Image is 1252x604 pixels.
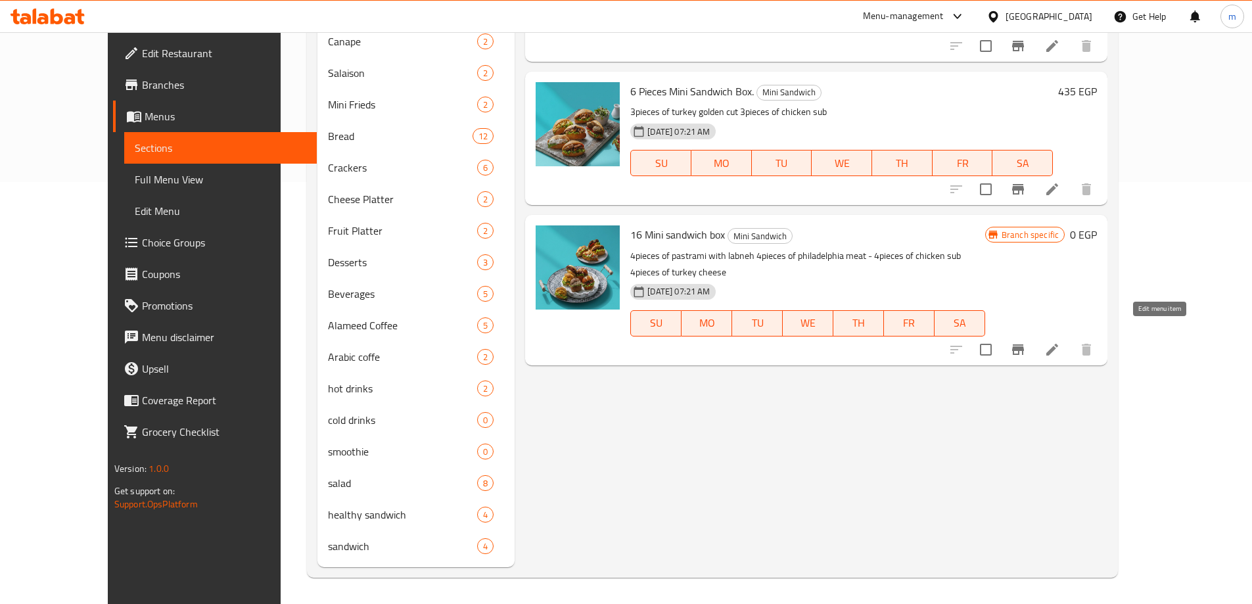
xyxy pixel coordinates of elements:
a: Choice Groups [113,227,317,258]
button: TH [872,150,933,176]
div: items [473,128,494,144]
span: SA [998,154,1048,173]
span: 12 [473,130,493,143]
button: SU [630,310,682,337]
div: hot drinks2 [317,373,515,404]
div: Mini Sandwich [728,228,793,244]
span: Canape [328,34,477,49]
div: Fruit Platter2 [317,215,515,246]
button: WE [812,150,872,176]
span: SU [636,314,676,333]
span: Select to update [972,32,1000,60]
a: Grocery Checklist [113,416,317,448]
span: 16 Mini sandwich box [630,225,725,244]
div: smoothie0 [317,436,515,467]
span: Arabic coffe [328,349,477,365]
div: items [477,34,494,49]
button: Branch-specific-item [1002,30,1034,62]
div: items [477,317,494,333]
span: SU [636,154,686,173]
div: sandwich4 [317,530,515,562]
span: Coverage Report [142,392,306,408]
span: Branches [142,77,306,93]
span: MO [687,314,727,333]
span: Branch specific [996,229,1064,241]
span: Promotions [142,298,306,314]
h6: 0 EGP [1070,225,1097,244]
span: MO [697,154,747,173]
span: 1.0.0 [149,460,169,477]
a: Upsell [113,353,317,384]
button: SA [992,150,1053,176]
div: items [477,475,494,491]
div: salad8 [317,467,515,499]
span: 2 [478,67,493,80]
span: FR [889,314,929,333]
span: [DATE] 07:21 AM [642,285,715,298]
a: Edit menu item [1044,181,1060,197]
a: Coupons [113,258,317,290]
span: 2 [478,193,493,206]
span: cold drinks [328,412,477,428]
h6: 435 EGP [1058,82,1097,101]
div: items [477,349,494,365]
span: Menus [145,108,306,124]
div: items [477,412,494,428]
button: TU [732,310,783,337]
span: TH [877,154,927,173]
a: Menus [113,101,317,132]
span: Full Menu View [135,172,306,187]
div: items [477,65,494,81]
span: Desserts [328,254,477,270]
span: Mini Sandwich [757,85,821,100]
div: items [477,286,494,302]
div: items [477,381,494,396]
div: Alameed Coffee5 [317,310,515,341]
button: SU [630,150,691,176]
div: items [477,160,494,175]
span: Salaison [328,65,477,81]
span: Fruit Platter [328,223,477,239]
span: WE [817,154,867,173]
span: Upsell [142,361,306,377]
button: TU [752,150,812,176]
div: healthy sandwich4 [317,499,515,530]
span: 2 [478,35,493,48]
span: Bread [328,128,473,144]
a: Full Menu View [124,164,317,195]
span: 5 [478,288,493,300]
span: healthy sandwich [328,507,477,523]
div: Cheese Platter [328,191,477,207]
div: Beverages5 [317,278,515,310]
span: 6 [478,162,493,174]
span: 6 Pieces Mini Sandwich Box. [630,81,754,101]
div: smoothie [328,444,477,459]
button: FR [933,150,993,176]
span: SA [940,314,980,333]
div: Mini Frieds2 [317,89,515,120]
span: Mini Frieds [328,97,477,112]
span: Edit Restaurant [142,45,306,61]
span: salad [328,475,477,491]
span: hot drinks [328,381,477,396]
span: Choice Groups [142,235,306,250]
div: Menu-management [863,9,944,24]
a: Menu disclaimer [113,321,317,353]
button: MO [691,150,752,176]
span: Beverages [328,286,477,302]
div: cold drinks0 [317,404,515,436]
span: 5 [478,319,493,332]
a: Support.OpsPlatform [114,496,198,513]
span: 4 [478,509,493,521]
span: Sections [135,140,306,156]
span: Mini Sandwich [728,229,792,244]
span: Alameed Coffee [328,317,477,333]
p: 3pieces of turkey golden cut 3pieces of chicken sub [630,104,1053,120]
